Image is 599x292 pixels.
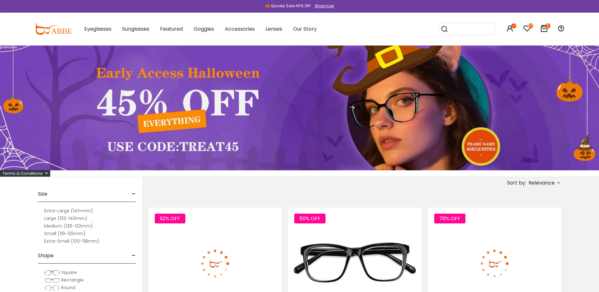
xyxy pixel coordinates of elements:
[529,177,555,189] span: Relevance
[44,222,93,230] label: Medium (126-132mm)
[545,23,550,28] i: 3
[294,214,326,223] span: 50% OFF
[44,285,60,291] img: Round.png
[266,25,282,33] span: Lenses
[523,26,531,33] a: 55
[44,270,60,276] img: Square.png
[61,269,77,276] span: Square
[44,207,93,215] label: Extra-Large (141+mm)
[434,214,465,223] span: 76% OFF
[44,277,60,283] img: Rectangle.png
[61,277,84,283] span: Rectangle
[132,248,136,263] span: -
[38,248,54,263] span: Shape
[122,25,149,33] span: Sunglasses
[44,237,99,245] label: Extra-Small (100-118mm)
[507,179,526,186] span: Sort by:
[312,3,334,9] a: Shop now
[225,25,255,33] span: Accessories
[34,23,72,35] img: abbeglasses.com
[265,3,311,9] div: 🎃 Spooky Sale 45% Off!
[84,25,111,33] span: Eyeglasses
[293,25,317,33] span: Our Story
[194,25,214,33] span: Goggles
[38,186,47,202] span: Size
[528,23,533,28] i: 55
[44,230,86,237] label: Small (119-125mm)
[61,284,75,291] span: Round
[132,186,136,202] span: -
[155,214,185,223] span: 92% OFF
[540,26,548,33] a: 3
[44,215,87,222] label: Large (133-140mm)
[315,3,334,9] div: Shop now
[160,25,183,33] span: Featured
